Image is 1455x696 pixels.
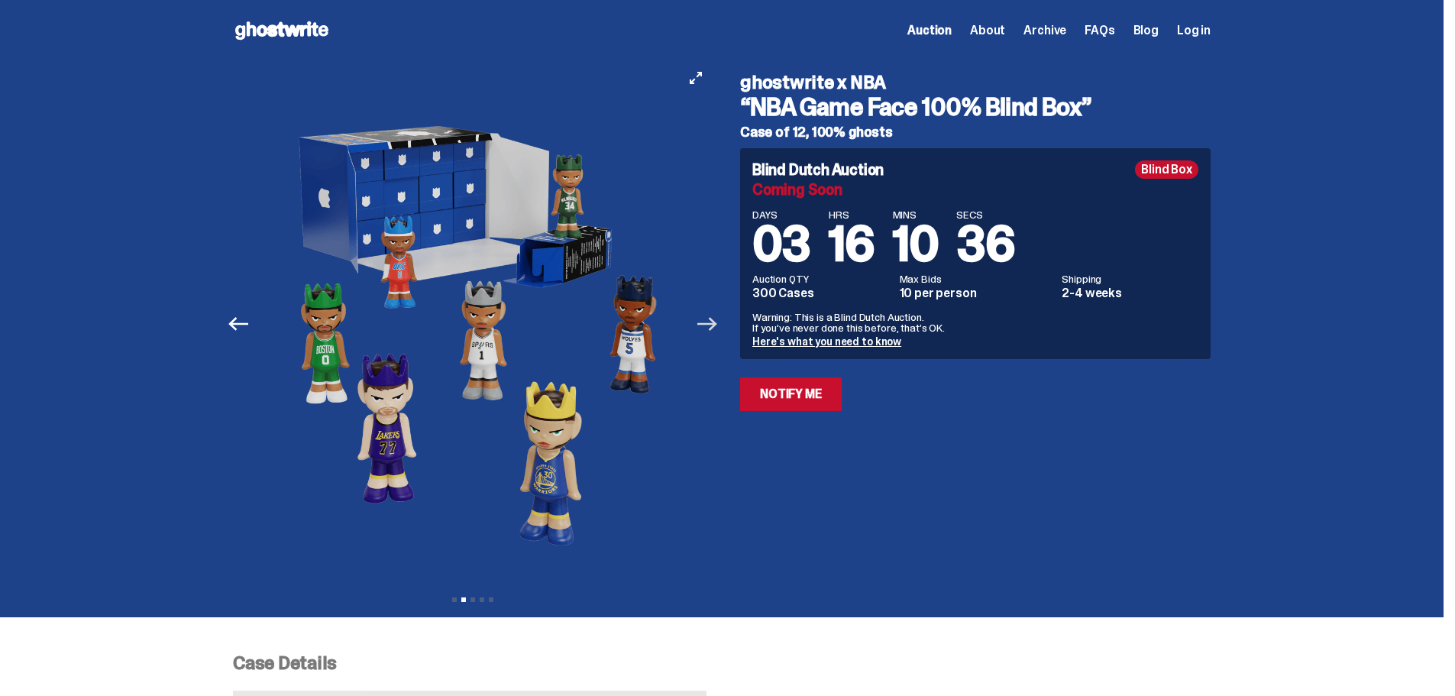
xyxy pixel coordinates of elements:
[452,597,457,602] button: View slide 1
[690,307,724,341] button: Next
[740,377,842,411] a: Notify Me
[752,182,1198,197] div: Coming Soon
[1085,24,1114,37] a: FAQs
[970,24,1005,37] a: About
[956,212,1014,276] span: 36
[893,209,939,220] span: MINS
[740,125,1211,139] h5: Case of 12, 100% ghosts
[1133,24,1159,37] a: Blog
[461,597,466,602] button: View slide 2
[740,73,1211,92] h4: ghostwrite x NBA
[233,654,1211,672] p: Case Details
[893,212,939,276] span: 10
[470,597,475,602] button: View slide 3
[829,209,875,220] span: HRS
[1135,160,1198,179] div: Blind Box
[900,287,1053,299] dd: 10 per person
[752,335,901,348] a: Here's what you need to know
[829,212,875,276] span: 16
[752,212,810,276] span: 03
[752,287,891,299] dd: 300 Cases
[1062,274,1198,284] dt: Shipping
[752,209,810,220] span: DAYS
[221,307,255,341] button: Previous
[752,312,1198,333] p: Warning: This is a Blind Dutch Auction. If you’ve never done this before, that’s OK.
[907,24,952,37] a: Auction
[489,597,493,602] button: View slide 5
[752,274,891,284] dt: Auction QTY
[900,274,1053,284] dt: Max Bids
[480,597,484,602] button: View slide 4
[740,95,1211,119] h3: “NBA Game Face 100% Blind Box”
[1177,24,1211,37] a: Log in
[687,69,705,87] button: View full-screen
[263,61,683,587] img: NBA-Hero-2.png
[1062,287,1198,299] dd: 2-4 weeks
[956,209,1014,220] span: SECS
[752,162,884,177] h4: Blind Dutch Auction
[1023,24,1066,37] a: Archive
